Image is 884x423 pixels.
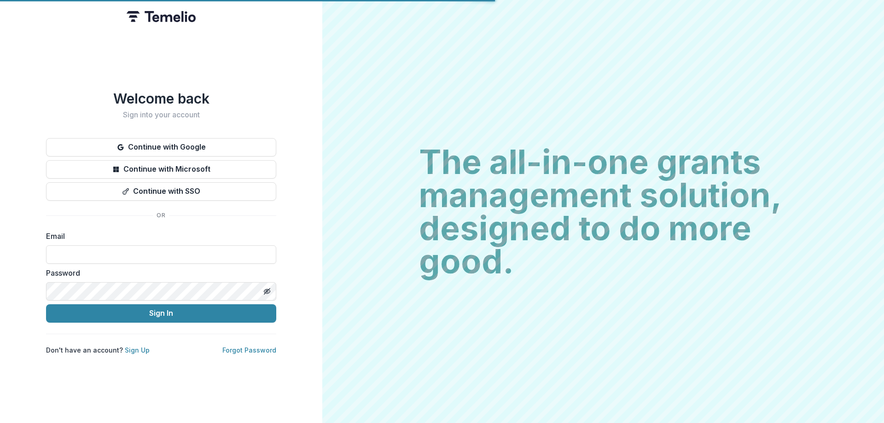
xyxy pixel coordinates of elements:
a: Sign Up [125,346,150,354]
a: Forgot Password [222,346,276,354]
button: Continue with Google [46,138,276,156]
h1: Welcome back [46,90,276,107]
button: Continue with SSO [46,182,276,201]
button: Sign In [46,304,276,323]
h2: Sign into your account [46,110,276,119]
button: Toggle password visibility [260,284,274,299]
button: Continue with Microsoft [46,160,276,179]
label: Password [46,267,271,278]
img: Temelio [127,11,196,22]
p: Don't have an account? [46,345,150,355]
label: Email [46,231,271,242]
